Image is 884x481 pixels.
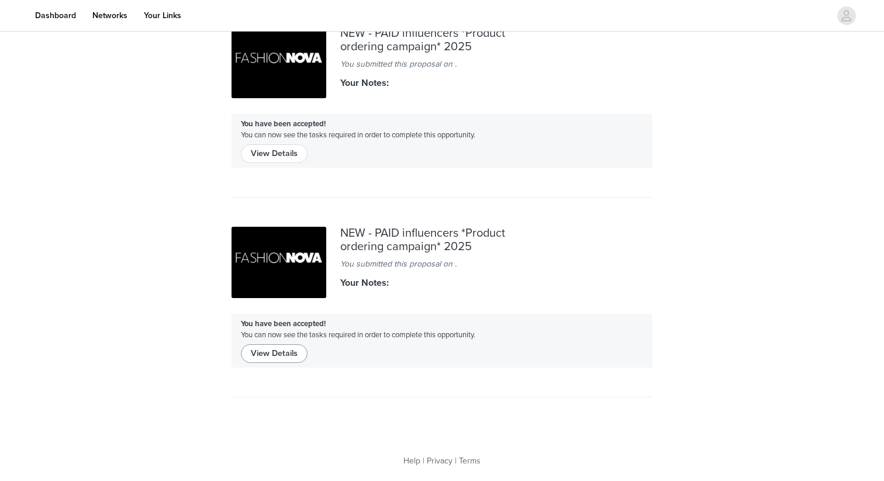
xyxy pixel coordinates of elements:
a: Help [403,456,420,466]
span: | [423,456,424,466]
div: You submitted this proposal on . [340,258,544,270]
a: Terms [459,456,481,466]
div: You submitted this proposal on . [340,58,544,70]
strong: Your Notes: [340,77,389,89]
div: You can now see the tasks required in order to complete this opportunity. [232,114,652,168]
div: NEW - PAID influencers *Product ordering campaign* 2025 [340,27,544,53]
strong: Your Notes: [340,277,389,289]
a: Networks [85,2,134,29]
a: View Details [241,145,308,154]
img: 44cc05be-882a-49bd-a7fd-05fd344e62ba.jpg [232,27,326,98]
button: View Details [241,144,308,163]
a: Privacy [427,456,453,466]
div: avatar [841,6,852,25]
div: You can now see the tasks required in order to complete this opportunity. [232,314,652,368]
span: | [455,456,457,466]
strong: You have been accepted! [241,119,326,129]
div: NEW - PAID influencers *Product ordering campaign* 2025 [340,227,544,253]
a: View Details [241,345,308,354]
button: View Details [241,344,308,363]
strong: You have been accepted! [241,319,326,328]
a: Your Links [137,2,188,29]
a: Dashboard [28,2,83,29]
img: 44cc05be-882a-49bd-a7fd-05fd344e62ba.jpg [232,227,326,298]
